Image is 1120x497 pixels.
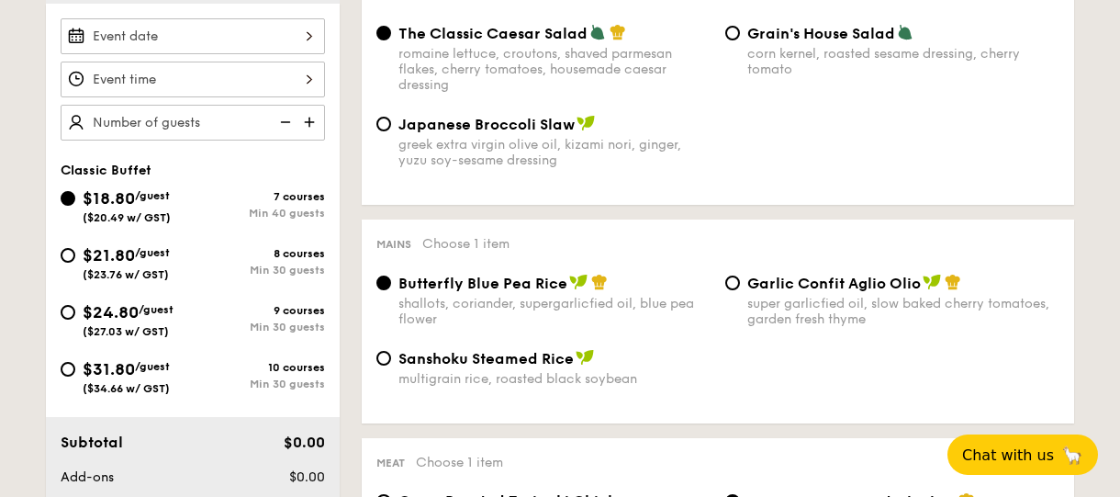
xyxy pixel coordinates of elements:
span: $31.80 [83,359,135,379]
input: Number of guests [61,105,325,141]
span: Add-ons [61,469,114,485]
div: Min 30 guests [193,321,325,333]
span: Meat [376,457,405,469]
img: icon-vegan.f8ff3823.svg [569,274,588,290]
div: 10 courses [193,361,325,374]
span: Classic Buffet [61,163,151,178]
span: ($23.76 w/ GST) [83,268,169,281]
span: $0.00 [284,434,325,451]
input: $31.80/guest($34.66 w/ GST)10 coursesMin 30 guests [61,362,75,377]
span: /guest [135,189,170,202]
div: multigrain rice, roasted black soybean [398,371,711,387]
input: Garlic Confit Aglio Oliosuper garlicfied oil, slow baked cherry tomatoes, garden fresh thyme [725,276,740,290]
div: corn kernel, roasted sesame dressing, cherry tomato [747,46,1059,77]
span: $0.00 [289,469,325,485]
input: Event date [61,18,325,54]
img: icon-vegetarian.fe4039eb.svg [897,24,913,40]
input: The Classic Caesar Saladromaine lettuce, croutons, shaved parmesan flakes, cherry tomatoes, house... [376,26,391,40]
span: ($27.03 w/ GST) [83,325,169,338]
button: Chat with us🦙 [947,435,1098,475]
div: Min 30 guests [193,264,325,277]
span: $18.80 [83,188,135,209]
span: Butterfly Blue Pea Rice [398,275,567,292]
img: icon-vegan.f8ff3823.svg [923,274,941,290]
div: shallots, coriander, supergarlicfied oil, blue pea flower [398,296,711,327]
span: $24.80 [83,302,139,322]
input: Event time [61,62,325,97]
div: 9 courses [193,304,325,317]
span: Garlic Confit Aglio Olio [747,275,921,292]
span: The Classic Caesar Salad [398,25,588,42]
span: 🦙 [1061,445,1083,466]
input: $18.80/guest($20.49 w/ GST)7 coursesMin 40 guests [61,191,75,206]
div: greek extra virgin olive oil, kizami nori, ginger, yuzu soy-sesame dressing [398,137,711,168]
img: icon-vegan.f8ff3823.svg [577,115,595,131]
span: /guest [139,303,174,316]
div: 7 courses [193,190,325,203]
span: Subtotal [61,434,123,451]
img: icon-reduce.1d2dbef1.svg [270,105,297,140]
img: icon-chef-hat.a58ddaea.svg [591,274,608,290]
span: ($20.49 w/ GST) [83,211,171,224]
input: Butterfly Blue Pea Riceshallots, coriander, supergarlicfied oil, blue pea flower [376,276,391,290]
input: $24.80/guest($27.03 w/ GST)9 coursesMin 30 guests [61,305,75,320]
span: Sanshoku Steamed Rice [398,350,574,367]
img: icon-add.58712e84.svg [297,105,325,140]
span: $21.80 [83,245,135,265]
span: /guest [135,360,170,373]
span: /guest [135,246,170,259]
img: icon-vegetarian.fe4039eb.svg [589,24,606,40]
div: Min 40 guests [193,207,325,220]
div: 8 courses [193,247,325,260]
div: super garlicfied oil, slow baked cherry tomatoes, garden fresh thyme [747,296,1059,327]
input: Sanshoku Steamed Ricemultigrain rice, roasted black soybean [376,351,391,366]
div: romaine lettuce, croutons, shaved parmesan flakes, cherry tomatoes, housemade caesar dressing [398,46,711,93]
span: Choose 1 item [422,236,510,252]
input: Japanese Broccoli Slawgreek extra virgin olive oil, kizami nori, ginger, yuzu soy-sesame dressing [376,117,391,131]
span: Mains [376,238,411,251]
img: icon-vegan.f8ff3823.svg [576,349,594,366]
img: icon-chef-hat.a58ddaea.svg [945,274,961,290]
span: ($34.66 w/ GST) [83,382,170,395]
div: Min 30 guests [193,378,325,390]
span: Choose 1 item [416,455,503,470]
input: $21.80/guest($23.76 w/ GST)8 coursesMin 30 guests [61,248,75,263]
span: Chat with us [962,446,1054,464]
span: Japanese Broccoli Slaw [398,116,575,133]
img: icon-chef-hat.a58ddaea.svg [610,24,626,40]
span: Grain's House Salad [747,25,895,42]
input: Grain's House Saladcorn kernel, roasted sesame dressing, cherry tomato [725,26,740,40]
